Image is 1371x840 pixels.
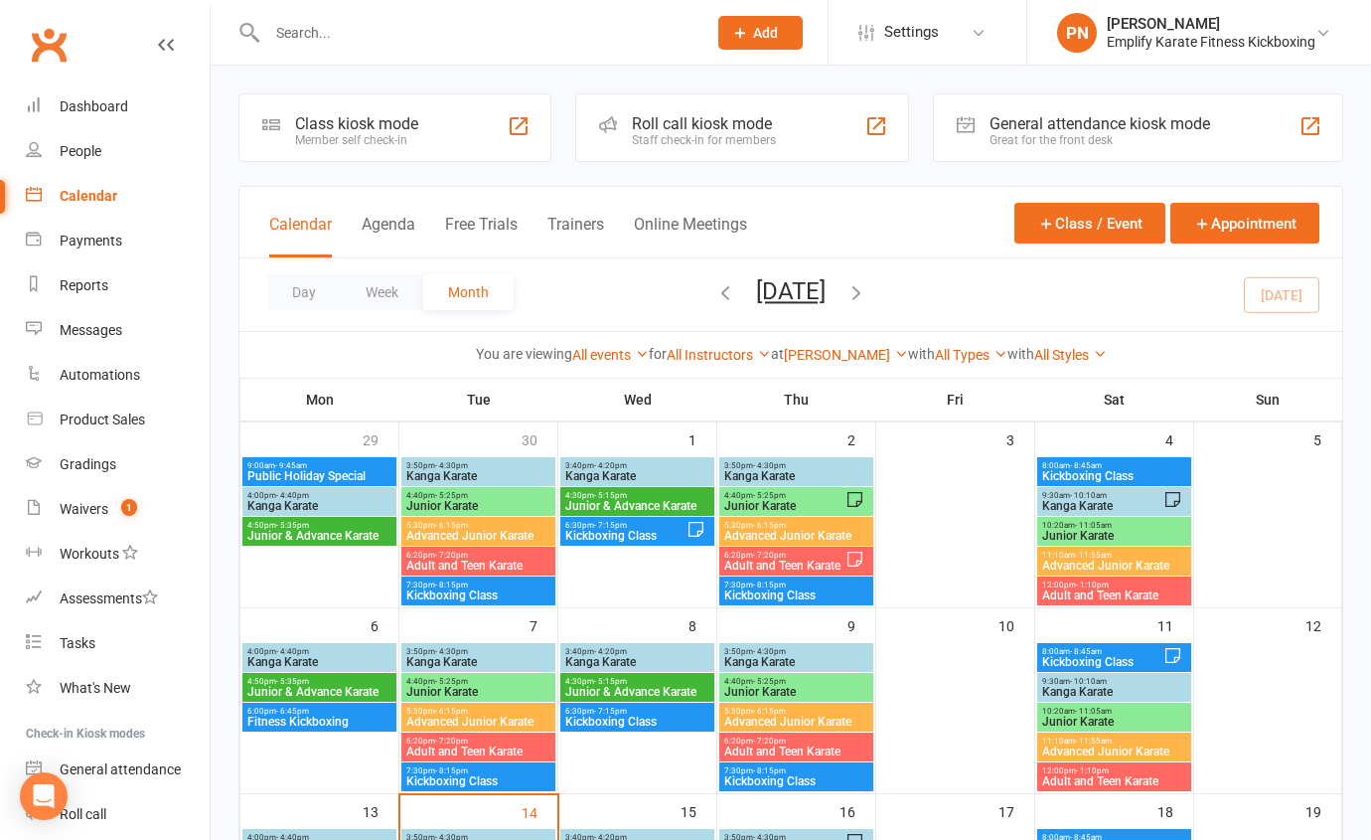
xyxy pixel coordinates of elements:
span: - 4:30pm [435,647,468,656]
div: 2 [847,422,875,455]
span: - 7:15pm [594,707,627,716]
span: Kanga Karate [564,656,710,668]
div: General attendance kiosk mode [990,114,1210,133]
span: 3:50pm [405,647,551,656]
a: All events [572,347,649,363]
strong: with [908,346,935,362]
span: 4:40pm [723,491,845,500]
span: - 7:20pm [435,551,468,560]
div: 3 [1006,422,1034,455]
span: Adult and Teen Karate [723,746,869,757]
div: Product Sales [60,412,145,427]
div: Roll call kiosk mode [632,114,776,133]
span: - 9:45am [275,461,307,470]
span: Kickboxing Class [564,530,686,542]
div: PN [1057,13,1097,53]
span: - 8:45am [1070,647,1102,656]
span: Kickboxing Class [564,716,710,728]
span: 10:20am [1041,521,1187,530]
div: People [60,143,101,159]
span: 6:20pm [723,551,845,560]
span: 7:30pm [405,766,551,775]
th: Mon [240,379,399,420]
span: Adult and Teen Karate [1041,775,1187,787]
span: - 8:45am [1070,461,1102,470]
span: 4:40pm [723,677,869,686]
div: Dashboard [60,98,128,114]
span: - 7:15pm [594,521,627,530]
div: Workouts [60,546,119,562]
div: 12 [1305,608,1341,641]
span: - 4:20pm [594,461,627,470]
button: Month [423,274,514,310]
span: 7:30pm [723,581,869,589]
span: Junior Karate [723,686,869,698]
div: 6 [371,608,398,641]
span: - 5:25pm [753,677,786,686]
span: - 11:05am [1075,707,1112,716]
button: Class / Event [1014,203,1165,244]
span: 12:00pm [1041,581,1187,589]
div: Automations [60,367,140,383]
span: Junior & Advance Karate [564,686,710,698]
span: 8:00am [1041,647,1163,656]
span: 9:30am [1041,491,1163,500]
span: Fitness Kickboxing [246,716,392,728]
span: Adult and Teen Karate [723,560,845,572]
span: - 1:10pm [1076,766,1109,775]
span: Junior & Advance Karate [246,686,392,698]
span: 12:00pm [1041,766,1187,775]
div: 16 [839,794,875,827]
div: 1 [688,422,716,455]
a: [PERSON_NAME] [784,347,908,363]
button: Free Trials [445,215,518,257]
span: - 10:10am [1070,491,1107,500]
button: Add [718,16,803,50]
a: Product Sales [26,398,210,442]
span: Public Holiday Special [246,470,392,482]
th: Fri [876,379,1035,420]
span: Adult and Teen Karate [1041,589,1187,601]
span: 6:20pm [405,737,551,746]
input: Search... [261,19,692,47]
span: 4:00pm [246,491,392,500]
span: Kanga Karate [1041,686,1187,698]
div: Messages [60,322,122,338]
span: 1 [121,499,137,516]
div: 7 [530,608,557,641]
div: 18 [1157,794,1193,827]
span: Junior Karate [1041,530,1187,542]
span: Advanced Junior Karate [1041,746,1187,757]
a: Payments [26,219,210,263]
button: Agenda [362,215,415,257]
div: 14 [522,795,557,828]
span: - 7:20pm [753,737,786,746]
a: Roll call [26,792,210,837]
span: Advanced Junior Karate [723,716,869,728]
span: - 4:40pm [276,647,309,656]
a: Automations [26,353,210,398]
span: Kickboxing Class [1041,470,1187,482]
div: 11 [1157,608,1193,641]
span: 8:00am [1041,461,1187,470]
span: 6:00pm [246,707,392,716]
span: Kanga Karate [246,500,392,512]
div: Gradings [60,456,116,472]
span: - 4:30pm [435,461,468,470]
span: - 6:15pm [435,707,468,716]
span: 9:30am [1041,677,1187,686]
a: What's New [26,666,210,711]
span: - 8:15pm [753,581,786,589]
span: 4:30pm [564,491,710,500]
span: Kanga Karate [1041,500,1163,512]
span: - 8:15pm [435,766,468,775]
span: Kanga Karate [723,656,869,668]
div: Roll call [60,806,106,822]
span: - 5:35pm [276,521,309,530]
span: Junior Karate [1041,716,1187,728]
span: Junior Karate [405,686,551,698]
span: - 10:10am [1070,677,1107,686]
strong: for [649,346,667,362]
a: Clubworx [24,20,74,70]
span: - 7:20pm [435,737,468,746]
